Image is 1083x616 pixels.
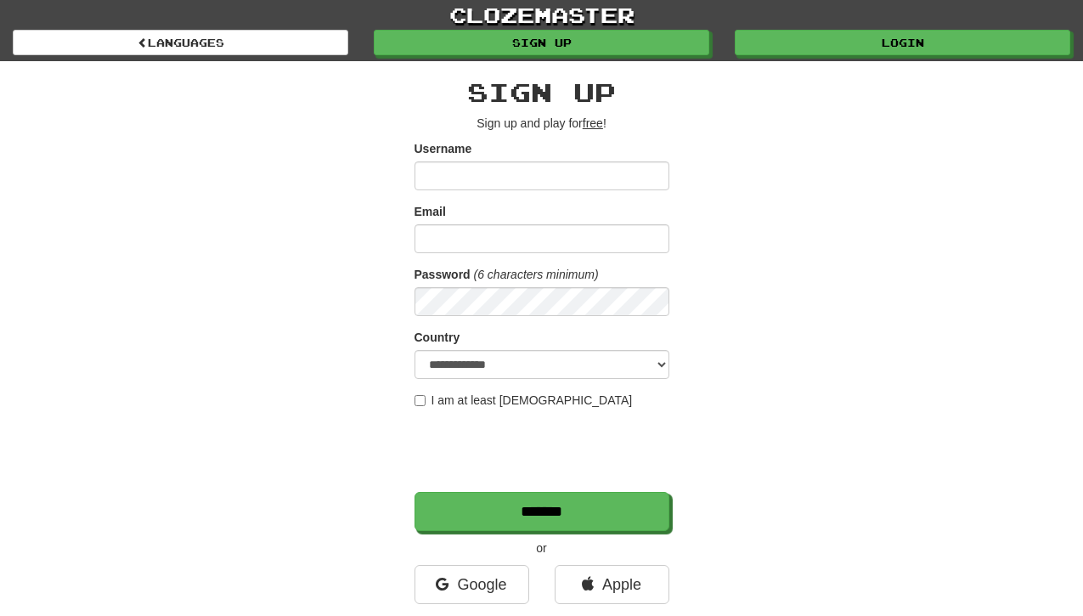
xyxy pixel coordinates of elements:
label: Username [415,140,472,157]
a: Sign up [374,30,709,55]
label: Country [415,329,460,346]
label: I am at least [DEMOGRAPHIC_DATA] [415,392,633,409]
a: Login [735,30,1070,55]
h2: Sign up [415,78,669,106]
em: (6 characters minimum) [474,268,599,281]
p: Sign up and play for ! [415,115,669,132]
label: Password [415,266,471,283]
p: or [415,540,669,557]
label: Email [415,203,446,220]
a: Languages [13,30,348,55]
iframe: reCAPTCHA [415,417,673,483]
a: Google [415,565,529,604]
u: free [583,116,603,130]
input: I am at least [DEMOGRAPHIC_DATA] [415,395,426,406]
a: Apple [555,565,669,604]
